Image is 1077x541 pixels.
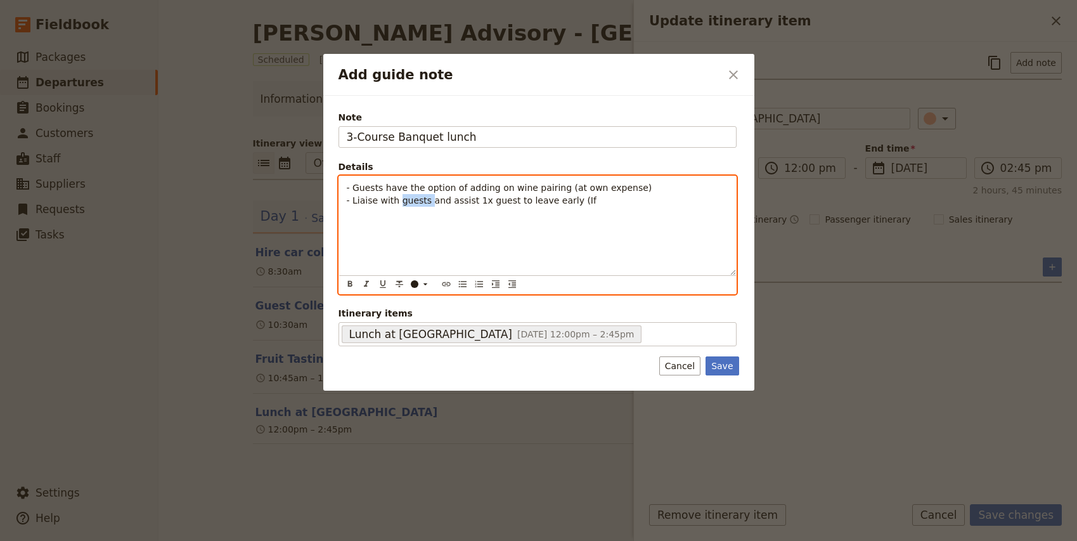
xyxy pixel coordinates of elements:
[439,277,453,291] button: Insert link
[339,126,737,148] input: Note
[349,327,512,342] span: Lunch at [GEOGRAPHIC_DATA]
[472,277,486,291] button: Numbered list
[517,329,635,339] span: [DATE] 12:00pm – 2:45pm
[339,65,720,84] h2: Add guide note
[359,277,373,291] button: Format italic
[347,195,597,205] span: - Liaise with guests and assist 1x guest to leave early (If
[505,277,519,291] button: Decrease indent
[489,277,503,291] button: Increase indent
[456,277,470,291] button: Bulleted list
[376,277,390,291] button: Format underline
[347,183,652,193] span: - Guests have the option of adding on wine pairing (at own expense)
[659,356,700,375] button: Cancel
[392,277,406,291] button: Format strikethrough
[343,277,357,291] button: Format bold
[339,160,737,173] div: Details
[723,64,744,86] button: Close dialog
[339,111,737,124] span: Note
[706,356,738,375] button: Save
[408,277,433,291] button: ​
[339,307,737,320] span: Itinerary items
[410,279,435,289] div: ​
